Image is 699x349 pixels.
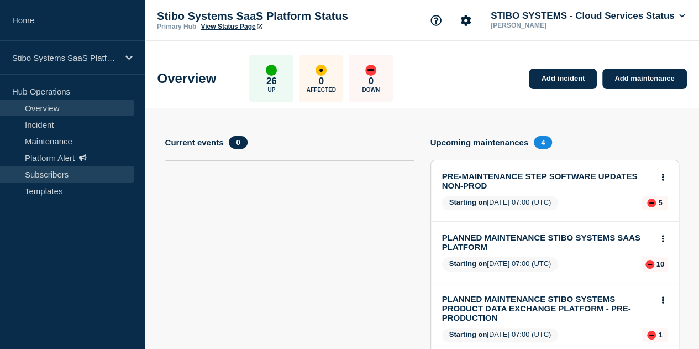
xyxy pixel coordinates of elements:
[365,65,376,76] div: down
[529,69,597,89] a: Add incident
[647,331,656,340] div: down
[157,71,217,86] h1: Overview
[316,65,327,76] div: affected
[319,76,324,87] p: 0
[442,233,653,252] a: PLANNED MAINTENANCE STIBO SYSTEMS SAAS PLATFORM
[307,87,336,93] p: Affected
[449,330,487,338] span: Starting on
[645,260,654,269] div: down
[430,138,529,147] h4: Upcoming maintenances
[267,87,275,93] p: Up
[157,23,196,30] p: Primary Hub
[12,53,118,62] p: Stibo Systems SaaS Platform Status
[442,328,559,342] span: [DATE] 07:00 (UTC)
[442,294,653,322] a: PLANNED MAINTENANCE STIBO SYSTEMS PRODUCT DATA EXCHANGE PLATFORM - PRE-PRODUCTION
[165,138,224,147] h4: Current events
[157,10,378,23] p: Stibo Systems SaaS Platform Status
[488,11,687,22] button: STIBO SYSTEMS - Cloud Services Status
[442,257,559,272] span: [DATE] 07:00 (UTC)
[369,76,374,87] p: 0
[647,199,656,207] div: down
[449,198,487,206] span: Starting on
[229,136,247,149] span: 0
[362,87,380,93] p: Down
[656,260,664,268] p: 10
[658,331,662,339] p: 1
[266,65,277,76] div: up
[602,69,686,89] a: Add maintenance
[449,259,487,268] span: Starting on
[658,199,662,207] p: 5
[534,136,552,149] span: 4
[488,22,603,29] p: [PERSON_NAME]
[454,9,477,32] button: Account settings
[424,9,448,32] button: Support
[201,23,262,30] a: View Status Page
[442,196,559,210] span: [DATE] 07:00 (UTC)
[266,76,277,87] p: 26
[442,171,653,190] a: PRE-MAINTENANCE STEP SOFTWARE UPDATES NON-PROD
